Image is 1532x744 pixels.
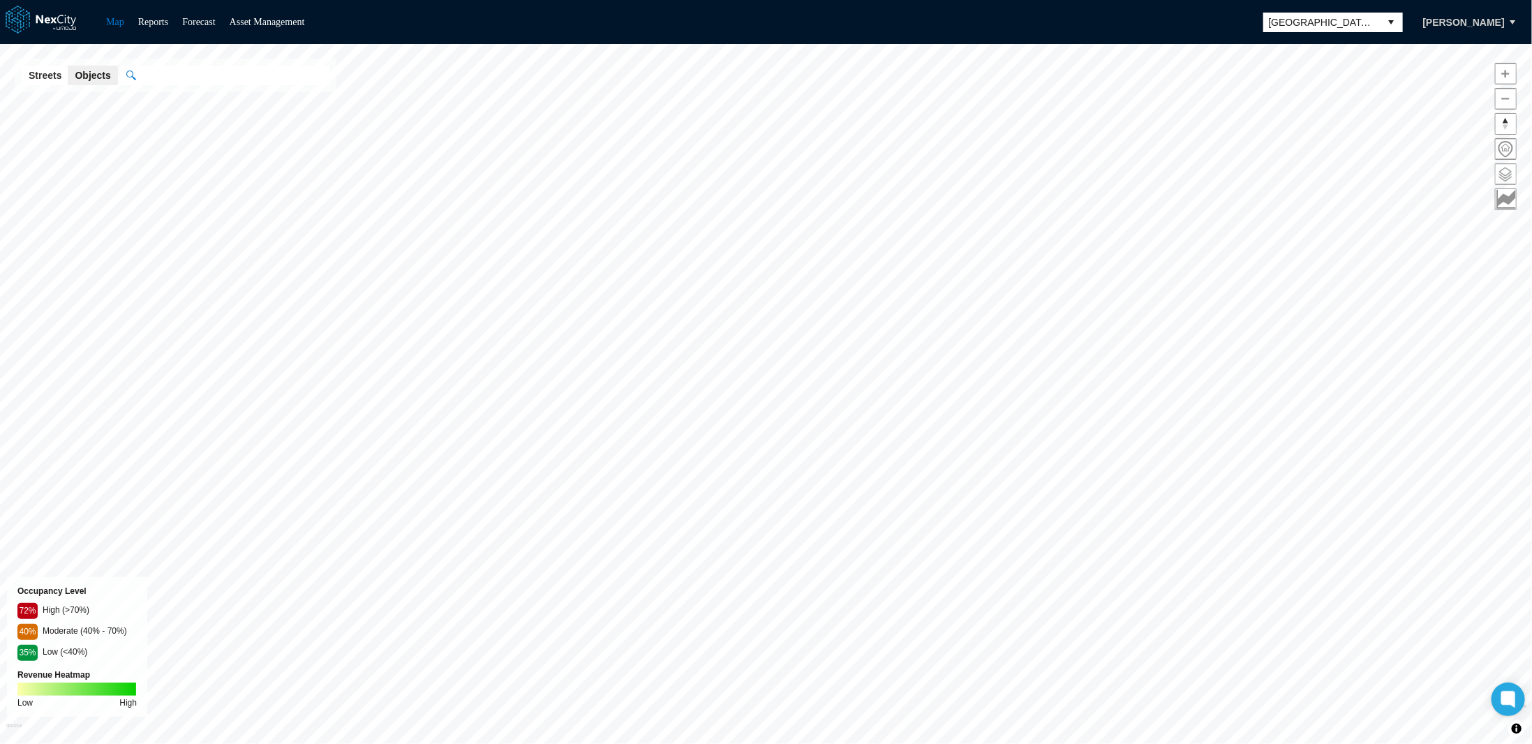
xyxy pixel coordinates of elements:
[17,603,38,619] div: 72%
[1508,720,1525,737] button: Toggle attribution
[1495,113,1517,135] button: Reset bearing to north
[1495,138,1517,160] button: Home
[43,624,137,640] div: Moderate (40% - 70%)
[1495,88,1517,110] button: Zoom out
[230,17,305,27] a: Asset Management
[1269,15,1375,29] span: [GEOGRAPHIC_DATA][PERSON_NAME]
[43,645,137,661] div: Low (<40%)
[106,17,124,27] a: Map
[138,17,169,27] a: Reports
[1495,163,1517,185] button: Layers management
[1495,188,1517,210] button: Key metrics
[1408,10,1519,34] button: [PERSON_NAME]
[17,645,38,661] div: 35%
[17,624,38,640] div: 40%
[17,683,136,696] img: revenue
[1381,13,1403,32] button: select
[75,68,110,82] span: Objects
[182,17,215,27] a: Forecast
[1512,721,1521,736] span: Toggle attribution
[17,696,33,710] div: Low
[1495,63,1517,84] button: Zoom in
[43,603,137,619] div: High (>70%)
[119,696,137,710] div: High
[6,724,22,740] a: Mapbox homepage
[1496,89,1516,109] span: Zoom out
[29,68,61,82] span: Streets
[17,584,137,598] div: Occupancy Level
[17,668,137,682] div: Revenue Heatmap
[68,66,117,85] button: Objects
[1423,15,1505,29] span: [PERSON_NAME]
[22,66,68,85] button: Streets
[1496,64,1516,84] span: Zoom in
[1496,114,1516,134] span: Reset bearing to north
